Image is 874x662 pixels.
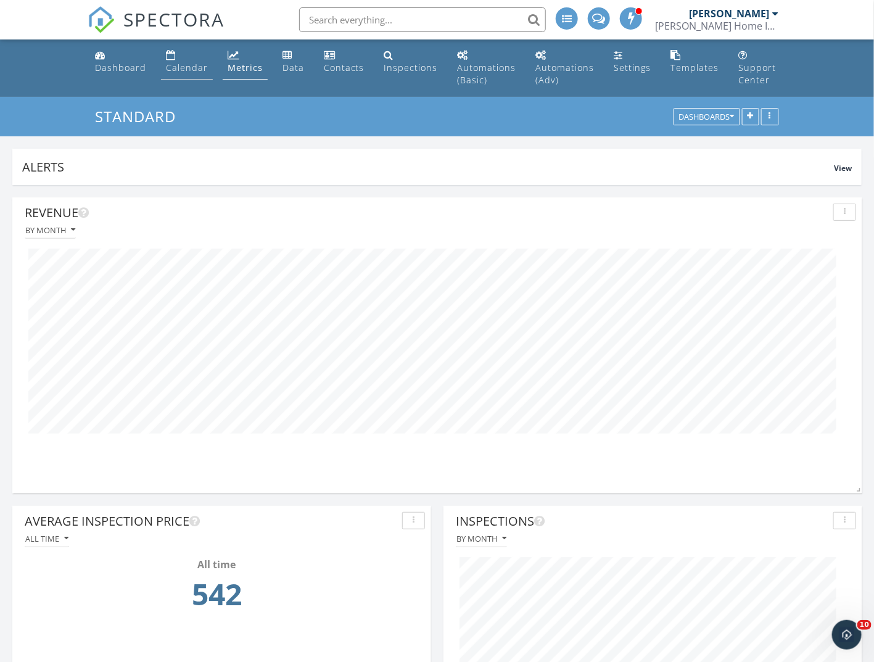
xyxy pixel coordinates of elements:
[614,62,651,73] div: Settings
[28,557,405,572] div: All time
[832,620,862,650] iframe: Intercom live chat
[834,163,852,173] span: View
[299,7,546,32] input: Search everything...
[655,20,778,32] div: Funkhouser Home Inspections
[609,44,656,80] a: Settings
[319,44,369,80] a: Contacts
[96,106,187,126] a: Standard
[453,44,521,92] a: Automations (Basic)
[456,534,506,543] div: By month
[857,620,872,630] span: 10
[739,62,777,86] div: Support Center
[166,62,208,73] div: Calendar
[674,109,740,126] button: Dashboards
[531,44,600,92] a: Automations (Advanced)
[536,62,595,86] div: Automations (Adv)
[228,62,263,73] div: Metrics
[88,17,225,43] a: SPECTORA
[679,113,735,122] div: Dashboards
[671,62,719,73] div: Templates
[456,531,507,547] button: By month
[25,534,68,543] div: All time
[689,7,769,20] div: [PERSON_NAME]
[384,62,438,73] div: Inspections
[379,44,443,80] a: Inspections
[666,44,724,80] a: Templates
[25,204,828,222] div: Revenue
[734,44,785,92] a: Support Center
[25,531,69,547] button: All time
[458,62,516,86] div: Automations (Basic)
[22,159,834,175] div: Alerts
[161,44,213,80] a: Calendar
[25,222,76,239] button: By month
[95,62,146,73] div: Dashboard
[25,226,75,234] div: By month
[28,572,405,624] td: 541.92
[25,512,397,531] div: Average Inspection Price
[456,512,828,531] div: Inspections
[88,6,115,33] img: The Best Home Inspection Software - Spectora
[123,6,225,32] span: SPECTORA
[324,62,365,73] div: Contacts
[282,62,304,73] div: Data
[223,44,268,80] a: Metrics
[90,44,151,80] a: Dashboard
[278,44,309,80] a: Data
